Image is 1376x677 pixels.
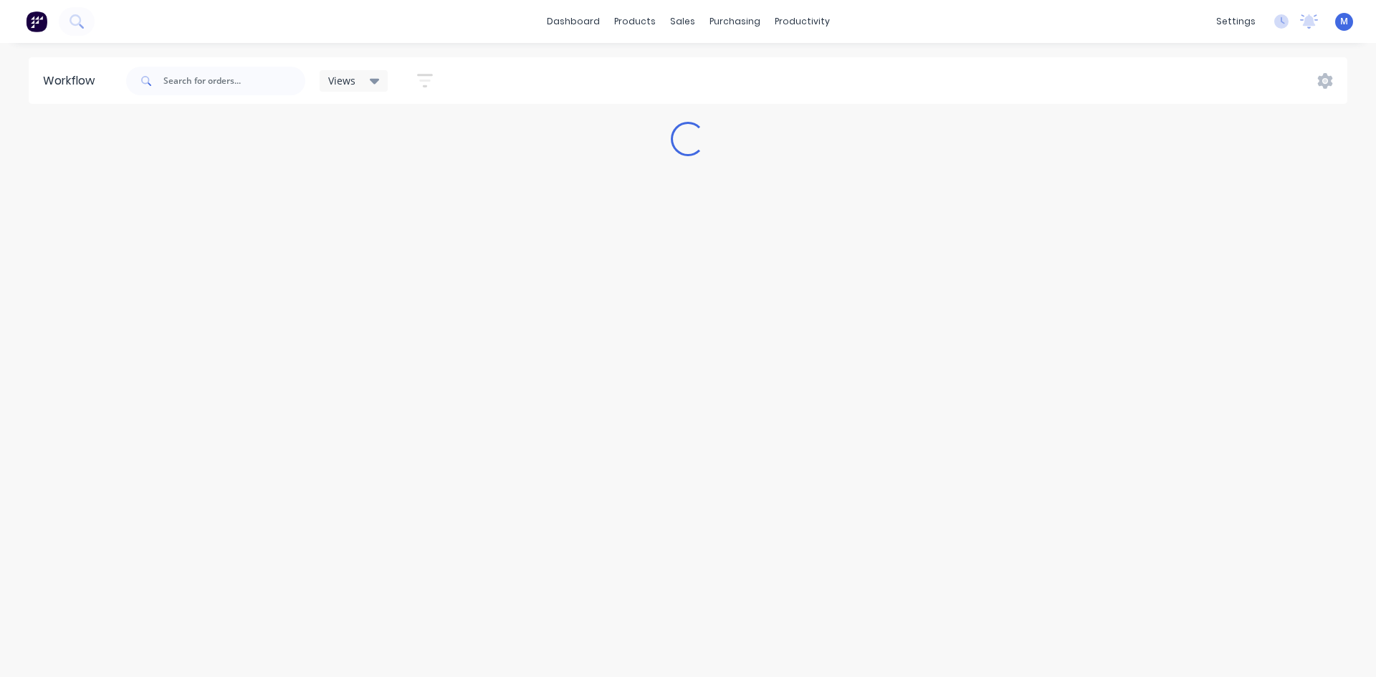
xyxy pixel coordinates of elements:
[702,11,768,32] div: purchasing
[1209,11,1263,32] div: settings
[768,11,837,32] div: productivity
[163,67,305,95] input: Search for orders...
[1340,15,1348,28] span: M
[540,11,607,32] a: dashboard
[607,11,663,32] div: products
[43,72,102,90] div: Workflow
[663,11,702,32] div: sales
[26,11,47,32] img: Factory
[328,73,355,88] span: Views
